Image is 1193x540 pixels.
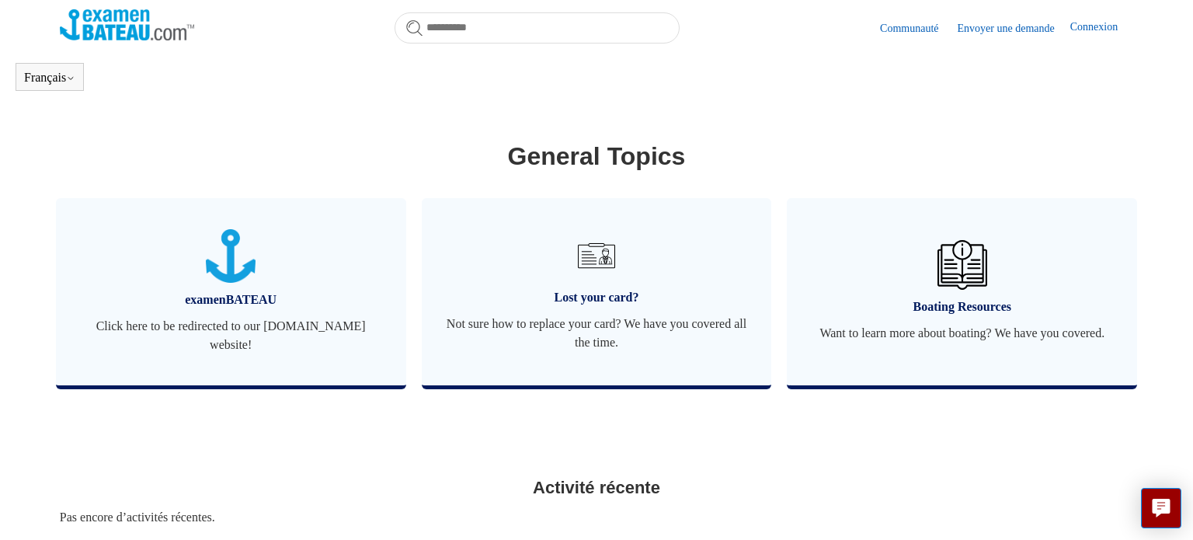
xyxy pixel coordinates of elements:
[958,20,1070,37] a: Envoyer une demande
[60,9,194,40] img: Page d’accueil du Centre d’aide Examen Bateau
[79,317,383,354] span: Click here to be redirected to our [DOMAIN_NAME] website!
[810,298,1114,316] span: Boating Resources
[937,240,987,290] img: 01JHREV2E6NG3DHE8VTG8QH796
[206,229,256,283] img: 01JTNN85WSQ5FQ6HNXPDSZ7SRA
[60,138,1133,175] h1: General Topics
[810,324,1114,343] span: Want to learn more about boating? We have you covered.
[1141,488,1181,528] button: Live chat
[445,288,749,307] span: Lost your card?
[572,231,621,280] img: 01JRG6G4NA4NJ1BVG8MJM761YH
[422,198,772,385] a: Lost your card? Not sure how to replace your card? We have you covered all the time.
[60,508,1133,527] div: Pas encore d’activités récentes.
[1070,19,1133,37] a: Connexion
[56,198,406,385] a: examenBATEAU Click here to be redirected to our [DOMAIN_NAME] website!
[79,291,383,309] span: examenBATEAU
[395,12,680,44] input: Rechercher
[445,315,749,352] span: Not sure how to replace your card? We have you covered all the time.
[787,198,1137,385] a: Boating Resources Want to learn more about boating? We have you covered.
[880,20,954,37] a: Communauté
[24,71,75,85] button: Français
[60,475,1133,500] h2: Activité récente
